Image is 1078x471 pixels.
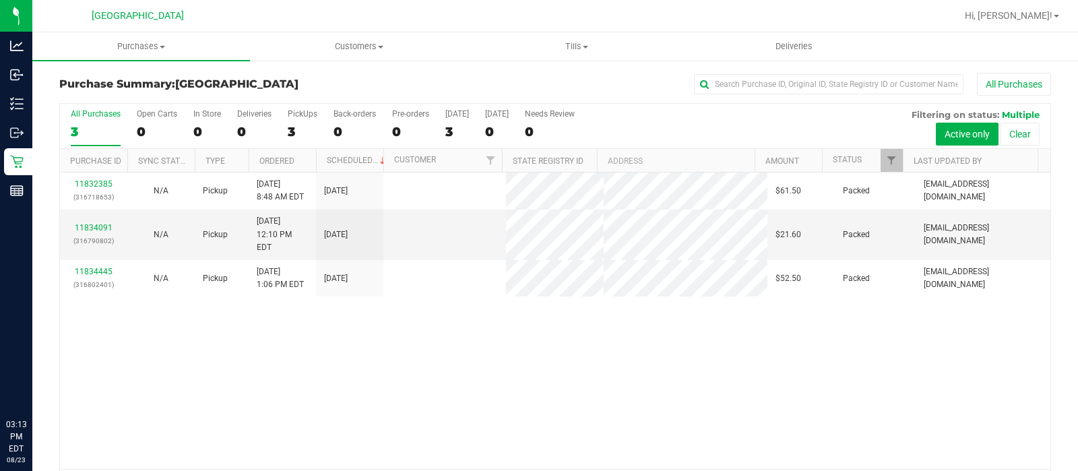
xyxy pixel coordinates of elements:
[881,149,903,172] a: Filter
[71,124,121,139] div: 3
[68,234,119,247] p: (316790802)
[257,178,304,203] span: [DATE] 8:48 AM EDT
[392,109,429,119] div: Pre-orders
[10,39,24,53] inline-svg: Analytics
[203,272,228,285] span: Pickup
[327,156,388,165] a: Scheduled
[694,74,963,94] input: Search Purchase ID, Original ID, State Registry ID or Customer Name...
[203,228,228,241] span: Pickup
[71,109,121,119] div: All Purchases
[154,274,168,283] span: Not Applicable
[833,155,862,164] a: Status
[334,124,376,139] div: 0
[392,124,429,139] div: 0
[10,184,24,197] inline-svg: Reports
[250,32,468,61] a: Customers
[137,124,177,139] div: 0
[288,109,317,119] div: PickUps
[597,149,755,172] th: Address
[765,156,799,166] a: Amount
[154,186,168,195] span: Not Applicable
[59,78,390,90] h3: Purchase Summary:
[75,223,113,232] a: 11834091
[1002,109,1040,120] span: Multiple
[40,361,56,377] iframe: Resource center unread badge
[843,272,870,285] span: Packed
[912,109,999,120] span: Filtering on status:
[924,178,1042,203] span: [EMAIL_ADDRESS][DOMAIN_NAME]
[6,455,26,465] p: 08/23
[445,109,469,119] div: [DATE]
[775,272,801,285] span: $52.50
[288,124,317,139] div: 3
[138,156,190,166] a: Sync Status
[485,109,509,119] div: [DATE]
[75,267,113,276] a: 11834445
[154,185,168,197] button: N/A
[843,185,870,197] span: Packed
[257,215,308,254] span: [DATE] 12:10 PM EDT
[10,155,24,168] inline-svg: Retail
[6,418,26,455] p: 03:13 PM EDT
[257,265,304,291] span: [DATE] 1:06 PM EDT
[68,278,119,291] p: (316802401)
[924,265,1042,291] span: [EMAIL_ADDRESS][DOMAIN_NAME]
[334,109,376,119] div: Back-orders
[394,155,436,164] a: Customer
[75,179,113,189] a: 11832385
[324,185,348,197] span: [DATE]
[480,149,502,172] a: Filter
[137,109,177,119] div: Open Carts
[13,363,54,404] iframe: Resource center
[251,40,467,53] span: Customers
[70,156,121,166] a: Purchase ID
[468,32,685,61] a: Tills
[237,109,272,119] div: Deliveries
[757,40,831,53] span: Deliveries
[936,123,998,146] button: Active only
[843,228,870,241] span: Packed
[1001,123,1040,146] button: Clear
[775,185,801,197] span: $61.50
[965,10,1052,21] span: Hi, [PERSON_NAME]!
[154,272,168,285] button: N/A
[92,10,184,22] span: [GEOGRAPHIC_DATA]
[32,32,250,61] a: Purchases
[10,97,24,111] inline-svg: Inventory
[68,191,119,203] p: (316718653)
[193,124,221,139] div: 0
[513,156,583,166] a: State Registry ID
[10,68,24,82] inline-svg: Inbound
[525,124,575,139] div: 0
[237,124,272,139] div: 0
[445,124,469,139] div: 3
[324,228,348,241] span: [DATE]
[775,228,801,241] span: $21.60
[924,222,1042,247] span: [EMAIL_ADDRESS][DOMAIN_NAME]
[685,32,903,61] a: Deliveries
[154,228,168,241] button: N/A
[154,230,168,239] span: Not Applicable
[10,126,24,139] inline-svg: Outbound
[485,124,509,139] div: 0
[193,109,221,119] div: In Store
[175,77,298,90] span: [GEOGRAPHIC_DATA]
[468,40,685,53] span: Tills
[977,73,1051,96] button: All Purchases
[205,156,225,166] a: Type
[525,109,575,119] div: Needs Review
[324,272,348,285] span: [DATE]
[259,156,294,166] a: Ordered
[203,185,228,197] span: Pickup
[914,156,982,166] a: Last Updated By
[32,40,250,53] span: Purchases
